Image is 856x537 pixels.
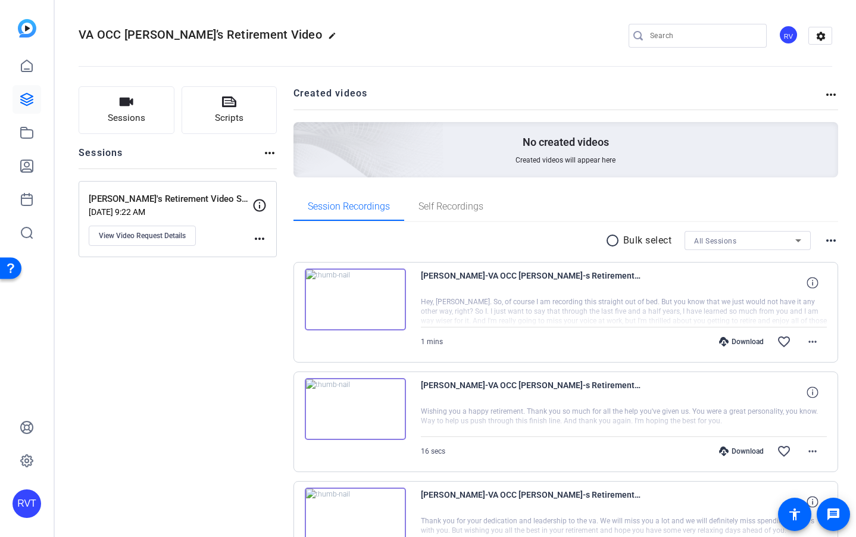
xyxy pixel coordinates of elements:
[421,488,641,516] span: [PERSON_NAME]-VA OCC [PERSON_NAME]-s Retirement Video-[PERSON_NAME]-s Retirement Video Submission...
[421,447,445,455] span: 16 secs
[777,335,791,349] mat-icon: favorite_border
[523,135,609,149] p: No created videos
[263,146,277,160] mat-icon: more_horiz
[108,111,145,125] span: Sessions
[788,507,802,522] mat-icon: accessibility
[605,233,623,248] mat-icon: radio_button_unchecked
[824,88,838,102] mat-icon: more_horiz
[79,146,123,168] h2: Sessions
[182,86,277,134] button: Scripts
[79,27,322,42] span: VA OCC [PERSON_NAME]’s Retirement Video
[252,232,267,246] mat-icon: more_horiz
[779,25,799,46] ngx-avatar: Reingold Video Team
[421,338,443,346] span: 1 mins
[418,202,483,211] span: Self Recordings
[421,268,641,297] span: [PERSON_NAME]-VA OCC [PERSON_NAME]-s Retirement Video-[PERSON_NAME]-s Retirement Video Submission...
[809,27,833,45] mat-icon: settings
[18,19,36,38] img: blue-gradient.svg
[777,444,791,458] mat-icon: favorite_border
[623,233,672,248] p: Bulk select
[516,155,616,165] span: Created videos will appear here
[826,507,841,522] mat-icon: message
[805,335,820,349] mat-icon: more_horiz
[824,233,838,248] mat-icon: more_horiz
[89,226,196,246] button: View Video Request Details
[779,25,798,45] div: RV
[99,231,186,241] span: View Video Request Details
[713,337,770,346] div: Download
[421,378,641,407] span: [PERSON_NAME]-VA OCC [PERSON_NAME]-s Retirement Video-[PERSON_NAME]-s Retirement Video Submission...
[160,4,444,263] img: Creted videos background
[694,237,736,245] span: All Sessions
[79,86,174,134] button: Sessions
[650,29,757,43] input: Search
[805,444,820,458] mat-icon: more_horiz
[713,447,770,456] div: Download
[328,32,342,46] mat-icon: edit
[89,207,252,217] p: [DATE] 9:22 AM
[293,86,824,110] h2: Created videos
[13,489,41,518] div: RVT
[305,378,406,440] img: thumb-nail
[215,111,243,125] span: Scripts
[89,192,252,206] p: [PERSON_NAME]'s Retirement Video Submissions
[305,268,406,330] img: thumb-nail
[308,202,390,211] span: Session Recordings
